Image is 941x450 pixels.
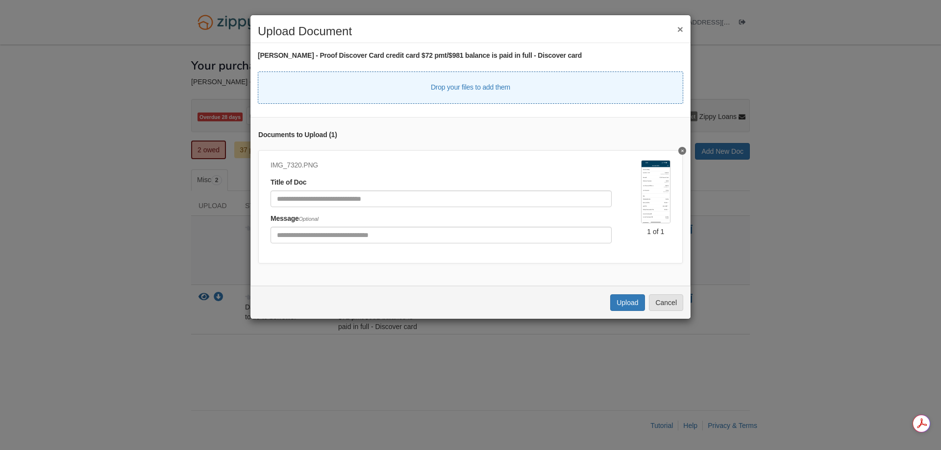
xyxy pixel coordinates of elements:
button: Cancel [649,294,683,311]
button: Upload [610,294,644,311]
label: Message [271,213,319,224]
button: × [677,24,683,34]
div: IMG_7320.PNG [271,160,612,171]
img: IMG_7320.PNG [641,160,670,223]
div: 1 of 1 [641,227,670,237]
input: Document Title [271,190,612,207]
div: [PERSON_NAME] - Proof Discover Card credit card $72 pmt/$981 balance is paid in full - Discover card [258,50,683,61]
h2: Upload Document [258,25,683,38]
span: Optional [299,216,319,222]
label: Title of Doc [271,177,306,188]
div: Documents to Upload ( 1 ) [258,130,683,141]
button: Delete undefined [678,147,686,155]
div: Drop your files to add them [431,82,510,93]
input: Include any comments on this document [271,227,612,243]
